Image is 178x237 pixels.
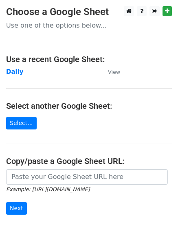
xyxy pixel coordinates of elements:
[100,68,120,75] a: View
[6,202,27,215] input: Next
[6,6,172,18] h3: Choose a Google Sheet
[6,68,24,75] a: Daily
[6,186,90,192] small: Example: [URL][DOMAIN_NAME]
[6,54,172,64] h4: Use a recent Google Sheet:
[6,169,168,185] input: Paste your Google Sheet URL here
[108,69,120,75] small: View
[6,117,37,129] a: Select...
[6,156,172,166] h4: Copy/paste a Google Sheet URL:
[6,101,172,111] h4: Select another Google Sheet:
[6,21,172,30] p: Use one of the options below...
